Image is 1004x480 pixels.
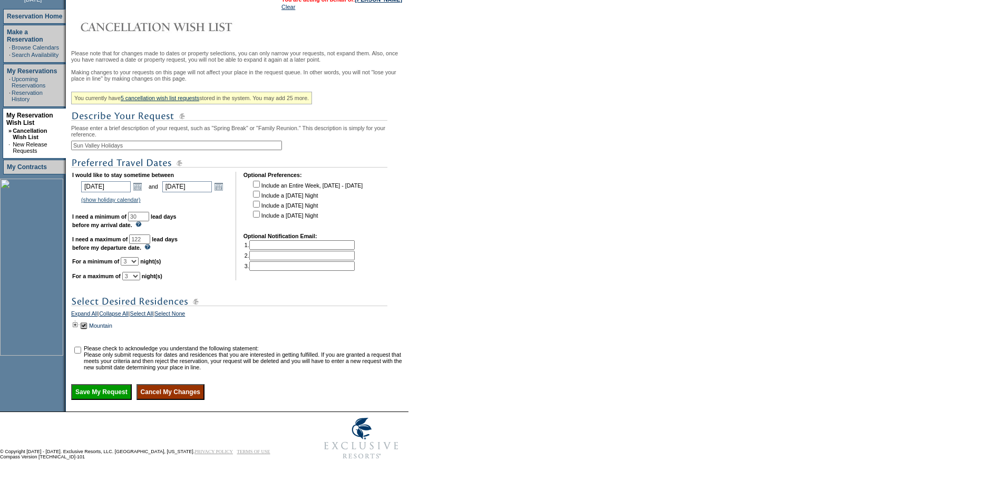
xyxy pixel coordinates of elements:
div: You currently have stored in the system. You may add 25 more. [71,92,312,104]
a: 5 cancellation wish list requests [121,95,199,101]
b: night(s) [140,258,161,265]
td: Include an Entire Week, [DATE] - [DATE] Include a [DATE] Night Include a [DATE] Night Include a [... [251,179,363,226]
b: I need a maximum of [72,236,128,242]
a: Reservation Home [7,13,62,20]
a: (show holiday calendar) [81,197,141,203]
td: · [9,52,11,58]
div: | | | [71,310,406,320]
b: lead days before my departure date. [72,236,178,251]
a: PRIVACY POLICY [194,449,233,454]
a: Mountain [89,322,112,329]
a: Clear [281,4,295,10]
a: Select None [154,310,185,320]
img: questionMark_lightBlue.gif [144,244,151,250]
input: Cancel My Changes [137,384,204,400]
a: Cancellation Wish List [13,128,47,140]
td: 1. [245,240,355,250]
a: My Contracts [7,163,47,171]
a: Select All [130,310,153,320]
td: 2. [245,251,355,260]
a: Browse Calendars [12,44,59,51]
input: Date format: M/D/Y. Shortcut keys: [T] for Today. [UP] or [.] for Next Day. [DOWN] or [,] for Pre... [81,181,131,192]
b: » [8,128,12,134]
td: Please check to acknowledge you understand the following statement: Please only submit requests f... [84,345,405,370]
b: Optional Notification Email: [243,233,317,239]
a: TERMS OF USE [237,449,270,454]
b: For a minimum of [72,258,119,265]
a: New Release Requests [13,141,47,154]
a: Open the calendar popup. [132,181,143,192]
a: My Reservation Wish List [6,112,53,126]
b: I need a minimum of [72,213,126,220]
b: I would like to stay sometime between [72,172,174,178]
img: Exclusive Resorts [314,412,408,465]
td: and [147,179,160,194]
td: · [9,76,11,89]
td: · [8,141,12,154]
b: For a maximum of [72,273,121,279]
td: 3. [245,261,355,271]
a: Open the calendar popup. [213,181,225,192]
a: Collapse All [99,310,129,320]
td: · [9,44,11,51]
a: Search Availability [12,52,59,58]
b: lead days before my arrival date. [72,213,177,228]
a: Make a Reservation [7,28,43,43]
a: My Reservations [7,67,57,75]
a: Upcoming Reservations [12,76,45,89]
b: Optional Preferences: [243,172,302,178]
img: Cancellation Wish List [71,16,282,37]
b: night(s) [142,273,162,279]
input: Save My Request [71,384,132,400]
td: · [9,90,11,102]
img: questionMark_lightBlue.gif [135,221,142,227]
a: Reservation History [12,90,43,102]
input: Date format: M/D/Y. Shortcut keys: [T] for Today. [UP] or [.] for Next Day. [DOWN] or [,] for Pre... [162,181,212,192]
div: Please note that for changes made to dates or property selections, you can only narrow your reque... [71,50,406,400]
a: Expand All [71,310,98,320]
